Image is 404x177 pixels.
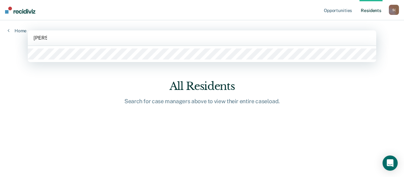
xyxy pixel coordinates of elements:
div: S ( [389,5,399,15]
div: Search for case managers above to view their entire caseload. [101,98,303,105]
a: Home [8,28,27,34]
div: Open Intercom Messenger [383,155,398,171]
div: All Residents [101,80,303,93]
img: Recidiviz [5,7,35,14]
button: S( [389,5,399,15]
